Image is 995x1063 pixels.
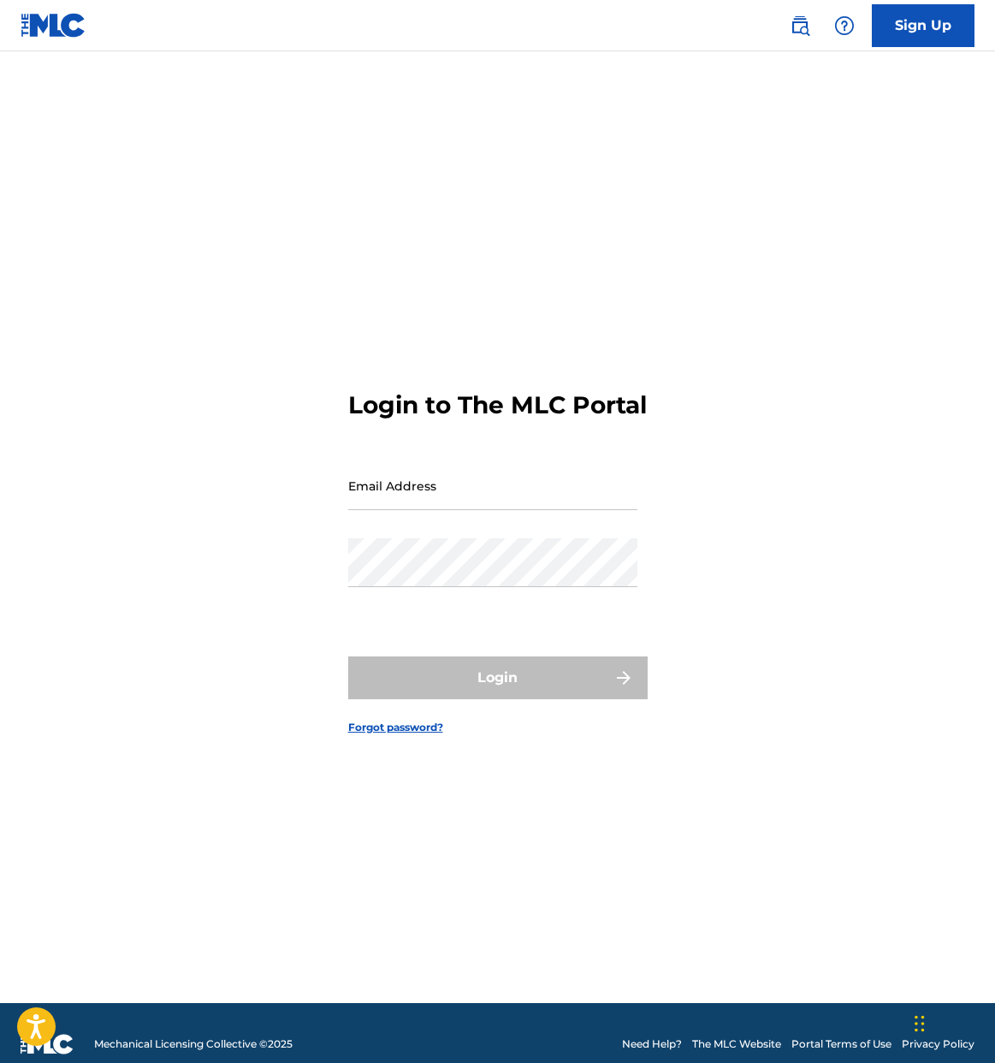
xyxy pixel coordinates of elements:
span: Mechanical Licensing Collective © 2025 [94,1036,293,1052]
div: Help [827,9,862,43]
img: help [834,15,855,36]
a: Forgot password? [348,720,443,735]
a: Portal Terms of Use [791,1036,891,1052]
a: Need Help? [622,1036,682,1052]
a: The MLC Website [692,1036,781,1052]
iframe: Chat Widget [909,981,995,1063]
img: logo [21,1034,74,1054]
img: MLC Logo [21,13,86,38]
div: Drag [915,998,925,1049]
h3: Login to The MLC Portal [348,390,647,420]
a: Public Search [783,9,817,43]
img: search [790,15,810,36]
a: Sign Up [872,4,974,47]
a: Privacy Policy [902,1036,974,1052]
